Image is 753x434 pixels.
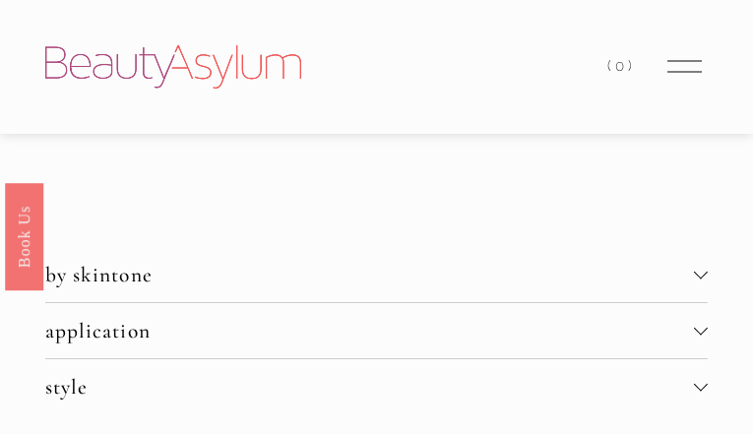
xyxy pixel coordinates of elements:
[5,182,43,289] a: Book Us
[45,318,694,343] span: application
[45,262,694,287] span: by skintone
[45,303,708,358] button: application
[615,57,628,75] span: 0
[628,57,636,75] span: )
[45,45,301,89] img: Beauty Asylum | Bridal Hair &amp; Makeup Charlotte &amp; Atlanta
[45,374,694,400] span: style
[607,57,615,75] span: (
[45,247,708,302] button: by skintone
[607,53,635,80] a: 0 items in cart
[45,359,708,414] button: style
